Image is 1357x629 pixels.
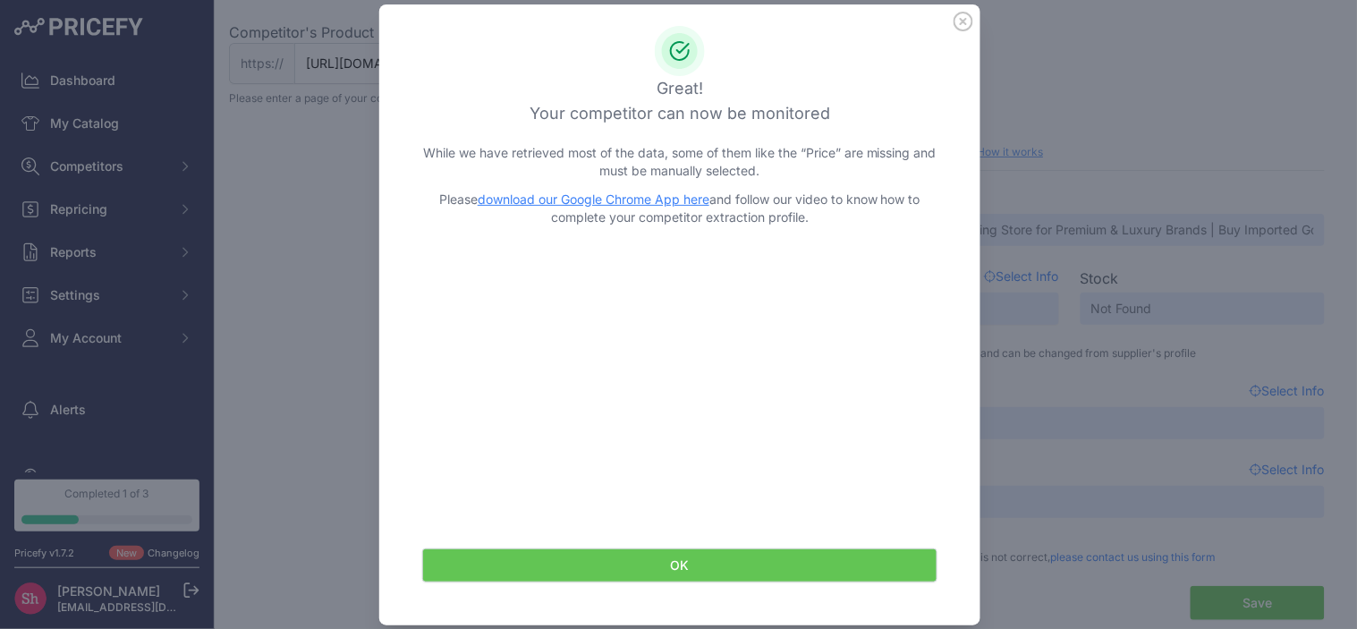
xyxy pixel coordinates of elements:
p: Please and follow our video to know how to complete your competitor extraction profile. [422,191,937,226]
h3: Great! [422,76,937,101]
a: download our Google Chrome App here [478,191,709,207]
p: While we have retrieved most of the data, some of them like the “Price” are missing and must be m... [422,144,937,180]
button: OK [422,548,937,582]
h3: Your competitor can now be monitored [422,101,937,126]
